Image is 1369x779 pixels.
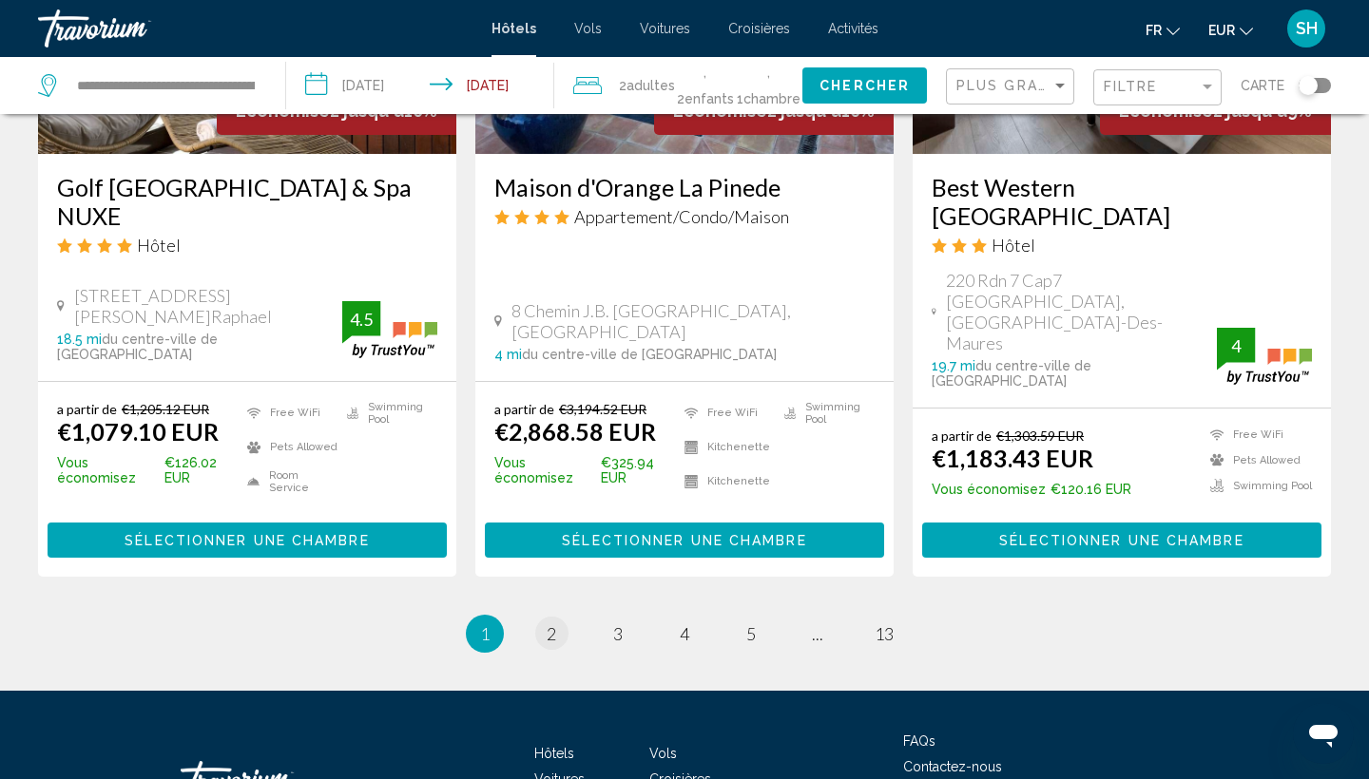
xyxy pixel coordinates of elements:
[492,21,536,36] a: Hôtels
[684,91,734,106] span: Enfants
[554,57,802,114] button: Travelers: 2 adults, 2 children
[574,206,789,227] span: Appartement/Condo/Maison
[736,59,803,112] span: , 1
[746,623,756,644] span: 5
[1282,9,1331,48] button: User Menu
[562,533,806,548] span: Sélectionner une chambre
[1201,452,1312,468] li: Pets Allowed
[57,401,117,417] span: a partir de
[494,401,554,417] span: a partir de
[932,444,1093,472] ins: €1,183.43 EUR
[547,623,556,644] span: 2
[619,72,675,99] span: 2
[74,285,342,327] span: [STREET_ADDRESS][PERSON_NAME]Raphael
[946,270,1217,353] span: 220 Rdn 7 Cap7 [GEOGRAPHIC_DATA], [GEOGRAPHIC_DATA]-Des-Maures
[675,435,775,460] li: Kitchenette
[1217,328,1312,384] img: trustyou-badge.svg
[675,401,775,426] li: Free WiFi
[125,533,369,548] span: Sélectionner une chambre
[1296,19,1318,38] span: SH
[613,623,623,644] span: 3
[494,173,875,201] a: Maison d'Orange La Pinede
[802,67,927,103] button: Chercher
[286,57,553,114] button: Check-in date: Oct 21, 2025 Check-out date: Oct 28, 2025
[649,746,677,761] a: Vols
[875,623,894,644] span: 13
[1208,23,1235,38] span: EUR
[574,21,602,36] a: Vols
[1208,16,1253,44] button: Change currency
[627,78,675,93] span: Adultes
[122,401,209,417] del: €1,205.12 EUR
[57,417,219,446] ins: €1,079.10 EUR
[999,533,1244,548] span: Sélectionner une chambre
[932,235,1312,256] div: 3 star Hotel
[57,455,160,485] span: Vous économisez
[57,332,102,347] span: 18.5 mi
[932,173,1312,230] a: Best Western [GEOGRAPHIC_DATA]
[956,78,1183,93] span: Plus grandes économies
[1104,79,1158,94] span: Filtre
[534,746,574,761] a: Hôtels
[238,469,337,494] li: Room Service
[485,522,884,558] button: Sélectionner une chambre
[1146,23,1162,38] span: fr
[680,623,689,644] span: 4
[819,79,910,94] span: Chercher
[675,59,736,112] span: , 2
[494,455,596,485] span: Vous économisez
[48,522,447,558] button: Sélectionner une chambre
[48,527,447,548] a: Sélectionner une chambre
[1284,77,1331,94] button: Toggle map
[337,401,437,426] li: Swimming Pool
[775,401,875,426] li: Swimming Pool
[932,482,1131,497] p: €120.16 EUR
[522,347,777,362] span: du centre-ville de [GEOGRAPHIC_DATA]
[743,91,800,106] span: Chambre
[485,527,884,548] a: Sélectionner une chambre
[238,435,337,460] li: Pets Allowed
[342,308,380,331] div: 4.5
[932,358,1091,389] span: du centre-ville de [GEOGRAPHIC_DATA]
[137,235,181,256] span: Hôtel
[494,417,656,446] ins: €2,868.58 EUR
[57,332,218,362] span: du centre-ville de [GEOGRAPHIC_DATA]
[996,427,1084,444] del: €1,303.59 EUR
[640,21,690,36] a: Voitures
[1293,703,1354,764] iframe: Bouton de lancement de la fenêtre de messagerie
[675,469,775,494] li: Kitchenette
[956,79,1069,95] mat-select: Sort by
[828,21,878,36] a: Activités
[1241,72,1284,99] span: Carte
[932,482,1046,497] span: Vous économisez
[992,235,1035,256] span: Hôtel
[1093,68,1222,107] button: Filter
[922,527,1321,548] a: Sélectionner une chambre
[1201,478,1312,494] li: Swimming Pool
[932,358,975,373] span: 19.7 mi
[38,9,472,47] a: Travorium
[903,733,935,749] span: FAQs
[57,173,437,230] a: Golf [GEOGRAPHIC_DATA] & Spa NUXE
[728,21,790,36] a: Croisières
[238,401,337,426] li: Free WiFi
[812,623,823,644] span: ...
[57,235,437,256] div: 4 star Hotel
[342,301,437,357] img: trustyou-badge.svg
[1146,16,1180,44] button: Change language
[903,759,1002,774] span: Contactez-nous
[38,615,1331,653] ul: Pagination
[922,522,1321,558] button: Sélectionner une chambre
[480,623,490,644] span: 1
[511,300,875,342] span: 8 Chemin J.B. [GEOGRAPHIC_DATA], [GEOGRAPHIC_DATA]
[932,427,992,444] span: a partir de
[1217,334,1255,357] div: 4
